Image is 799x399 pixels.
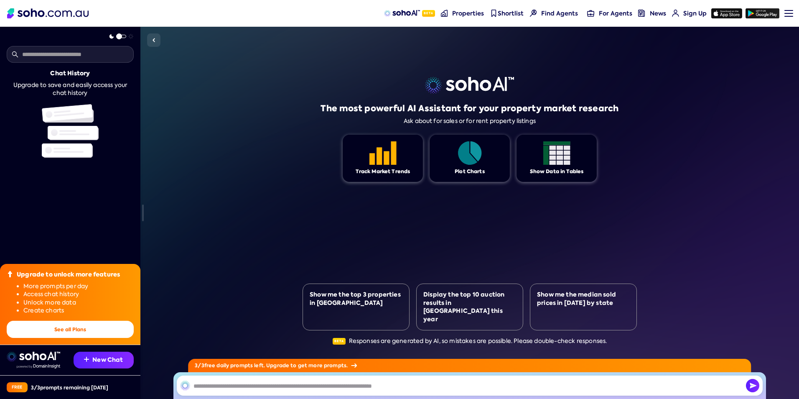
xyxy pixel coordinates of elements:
[537,291,630,307] div: Show me the median sold prices in [DATE] by state
[530,168,584,175] div: Show Data in Tables
[422,10,435,17] span: Beta
[683,9,707,18] span: Sign Up
[7,271,13,277] img: Upgrade icon
[31,384,108,391] div: 3 / 3 prompts remaining [DATE]
[333,338,346,345] span: Beta
[425,77,514,94] img: sohoai logo
[50,69,90,78] div: Chat History
[7,321,134,338] button: See all Plans
[23,299,134,307] li: Unlock more data
[541,9,578,18] span: Find Agents
[455,168,485,175] div: Plot Charts
[7,352,60,362] img: sohoai logo
[180,381,190,391] img: SohoAI logo black
[441,10,448,17] img: properties-nav icon
[638,10,645,17] img: news-nav icon
[356,168,410,175] div: Track Market Trends
[149,35,159,45] img: Sidebar toggle icon
[498,9,524,18] span: Shortlist
[74,352,134,368] button: New Chat
[369,141,397,165] img: Feature 1 icon
[543,141,570,165] img: Feature 1 icon
[7,81,134,97] div: Upgrade to save and easily access your chat history
[599,9,632,18] span: For Agents
[587,10,594,17] img: for-agents-nav icon
[351,363,357,368] img: Arrow icon
[7,8,89,18] img: Soho Logo
[310,291,402,307] div: Show me the top 3 properties in [GEOGRAPHIC_DATA]
[404,118,536,125] div: Ask about for sales or for rent property listings
[23,282,134,291] li: More prompts per day
[84,357,89,362] img: Recommendation icon
[490,10,497,17] img: shortlist-nav icon
[650,9,666,18] span: News
[711,8,742,18] img: app-store icon
[423,291,516,323] div: Display the top 10 auction results in [GEOGRAPHIC_DATA] this year
[17,271,120,279] div: Upgrade to unlock more features
[672,10,679,17] img: for-agents-nav icon
[188,359,751,372] div: 3 / 3 free daily prompts left. Upgrade to get more prompts.
[23,307,134,315] li: Create charts
[452,9,484,18] span: Properties
[746,8,779,18] img: google-play icon
[530,10,537,17] img: Find agents icon
[746,379,759,392] img: Send icon
[321,102,618,114] h1: The most powerful AI Assistant for your property market research
[42,104,99,158] img: Chat history illustration
[17,364,60,368] img: Data provided by Domain Insight
[333,337,607,345] div: Responses are generated by AI, so mistakes are possible. Please double-check responses.
[456,141,483,165] img: Feature 1 icon
[746,379,759,392] button: Send
[384,10,420,17] img: sohoAI logo
[23,290,134,299] li: Access chat history
[7,382,28,392] div: Free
